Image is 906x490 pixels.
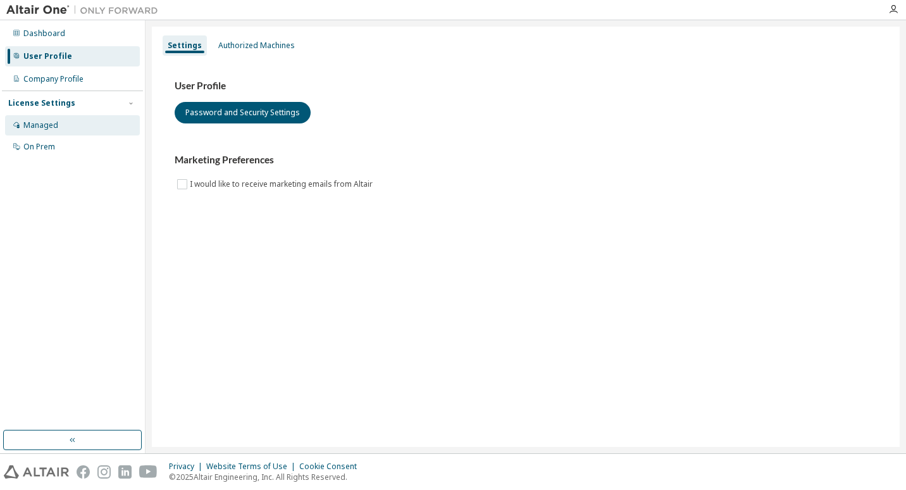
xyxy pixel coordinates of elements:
div: Authorized Machines [218,41,295,51]
button: Password and Security Settings [175,102,311,123]
div: Website Terms of Use [206,462,299,472]
div: Settings [168,41,202,51]
div: Cookie Consent [299,462,364,472]
div: On Prem [23,142,55,152]
div: Managed [23,120,58,130]
label: I would like to receive marketing emails from Altair [190,177,375,192]
img: facebook.svg [77,465,90,479]
h3: User Profile [175,80,877,92]
img: Altair One [6,4,164,16]
div: User Profile [23,51,72,61]
div: Privacy [169,462,206,472]
div: Dashboard [23,28,65,39]
div: Company Profile [23,74,84,84]
img: linkedin.svg [118,465,132,479]
img: altair_logo.svg [4,465,69,479]
img: youtube.svg [139,465,158,479]
h3: Marketing Preferences [175,154,877,166]
img: instagram.svg [97,465,111,479]
div: License Settings [8,98,75,108]
p: © 2025 Altair Engineering, Inc. All Rights Reserved. [169,472,364,482]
